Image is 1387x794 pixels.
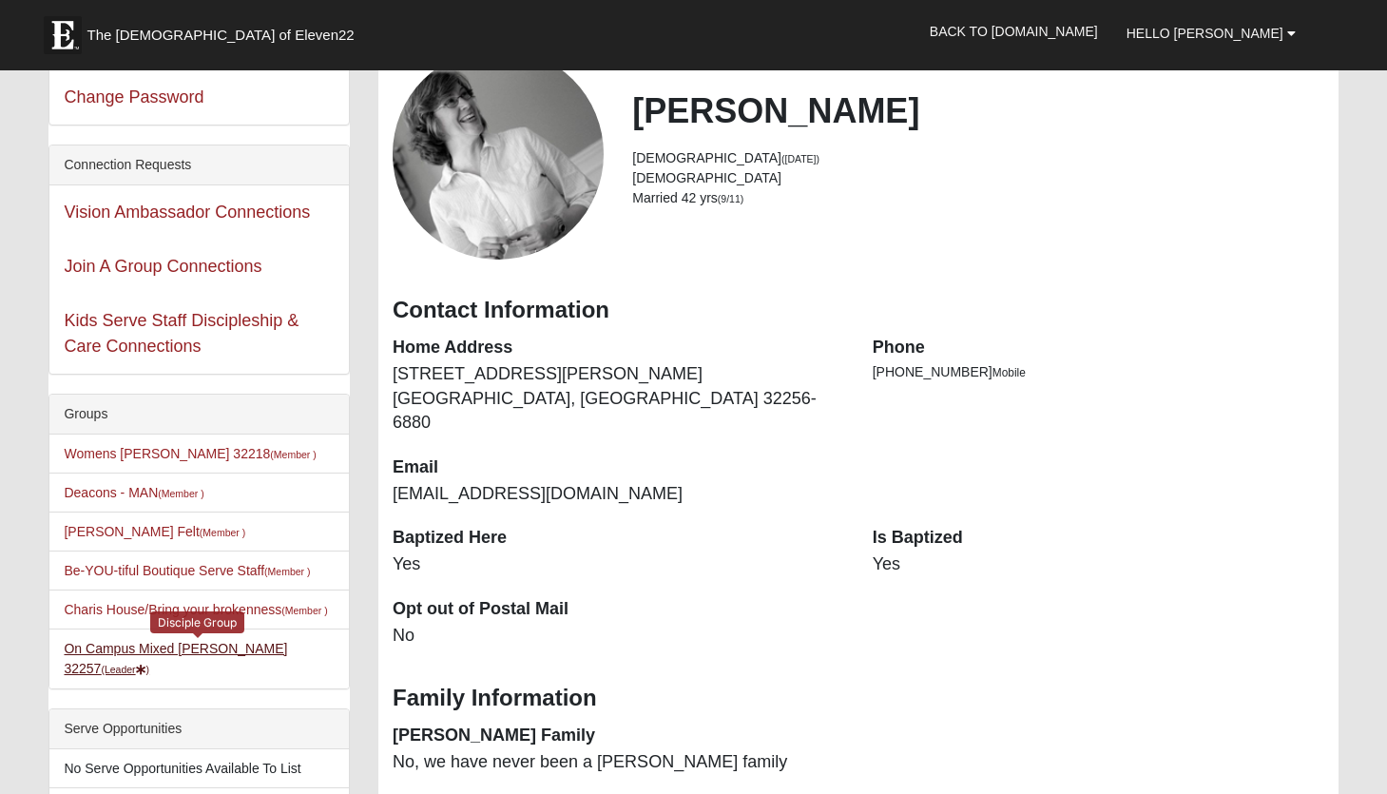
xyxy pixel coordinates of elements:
[915,8,1112,55] a: Back to [DOMAIN_NAME]
[49,395,349,435] div: Groups
[44,16,82,54] img: Eleven22 logo
[781,153,819,165] small: ([DATE])
[873,552,1324,577] dd: Yes
[393,750,844,775] dd: No, we have never been a [PERSON_NAME] family
[64,311,299,356] a: Kids Serve Staff Discipleship & Care Connections
[150,611,244,633] div: Disciple Group
[281,605,327,616] small: (Member )
[64,87,203,107] a: Change Password
[718,193,743,204] small: (9/11)
[64,524,245,539] a: [PERSON_NAME] Felt(Member )
[873,336,1324,360] dt: Phone
[632,90,1323,131] h2: [PERSON_NAME]
[873,526,1324,551] dt: Is Baptized
[873,362,1324,382] li: [PHONE_NUMBER]
[393,455,844,480] dt: Email
[632,188,1323,208] li: Married 42 yrs
[393,552,844,577] dd: Yes
[632,148,1323,168] li: [DEMOGRAPHIC_DATA]
[992,366,1026,379] span: Mobile
[393,526,844,551] dt: Baptized Here
[393,48,604,260] a: View Fullsize Photo
[49,709,349,749] div: Serve Opportunities
[1127,26,1283,41] span: Hello [PERSON_NAME]
[158,488,203,499] small: (Member )
[101,664,149,675] small: (Leader )
[393,724,844,748] dt: [PERSON_NAME] Family
[34,7,414,54] a: The [DEMOGRAPHIC_DATA] of Eleven22
[393,336,844,360] dt: Home Address
[64,203,310,222] a: Vision Ambassador Connections
[393,297,1324,324] h3: Contact Information
[1112,10,1310,57] a: Hello [PERSON_NAME]
[632,168,1323,188] li: [DEMOGRAPHIC_DATA]
[393,624,844,649] dd: No
[64,563,310,578] a: Be-YOU-tiful Boutique Serve Staff(Member )
[270,449,316,460] small: (Member )
[64,257,261,276] a: Join A Group Connections
[393,597,844,622] dt: Opt out of Postal Mail
[393,482,844,507] dd: [EMAIL_ADDRESS][DOMAIN_NAME]
[49,749,349,788] li: No Serve Opportunities Available To List
[393,685,1324,712] h3: Family Information
[64,485,203,500] a: Deacons - MAN(Member )
[49,145,349,185] div: Connection Requests
[64,641,287,676] a: On Campus Mixed [PERSON_NAME] 32257(Leader)
[64,602,327,617] a: Charis House/Bring your brokenness(Member )
[87,26,354,45] span: The [DEMOGRAPHIC_DATA] of Eleven22
[393,362,844,436] dd: [STREET_ADDRESS][PERSON_NAME] [GEOGRAPHIC_DATA], [GEOGRAPHIC_DATA] 32256-6880
[200,527,245,538] small: (Member )
[264,566,310,577] small: (Member )
[64,446,316,461] a: Womens [PERSON_NAME] 32218(Member )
